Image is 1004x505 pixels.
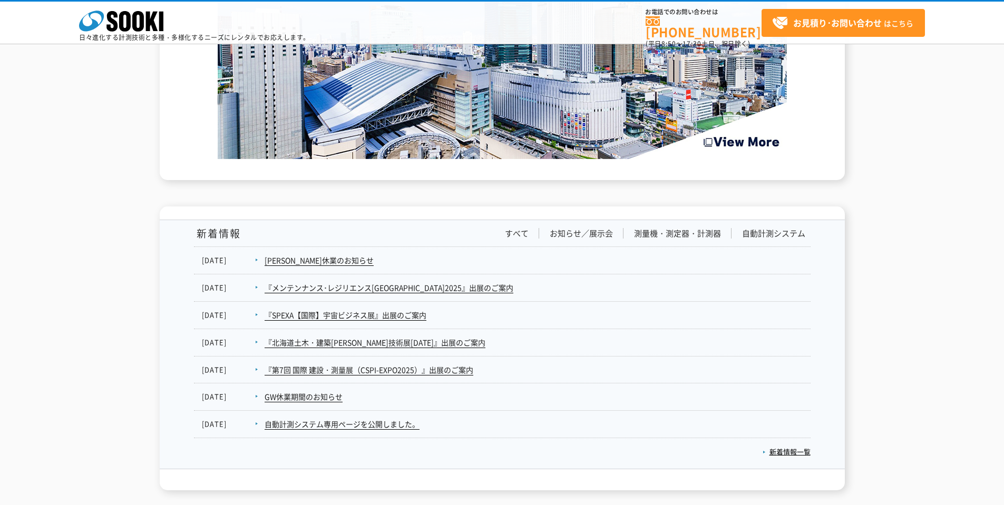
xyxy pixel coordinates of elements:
span: はこちら [772,15,913,31]
a: [PERSON_NAME]休業のお知らせ [265,255,374,266]
a: 『メンテンナンス･レジリエンス[GEOGRAPHIC_DATA]2025』出展のご案内 [265,282,513,293]
span: (平日 ～ 土日、祝日除く) [646,39,750,48]
dt: [DATE] [202,391,249,402]
a: [PHONE_NUMBER] [646,16,762,38]
span: 17:30 [683,39,701,48]
dt: [DATE] [202,337,249,348]
strong: お見積り･お問い合わせ [793,16,882,29]
a: 測量機・測定器・計測器 [634,228,721,239]
a: お知らせ／展示会 [550,228,613,239]
a: 自動計測システム専用ページを公開しました。 [265,419,420,430]
a: 『第7回 国際 建設・測量展（CSPI-EXPO2025）』出展のご案内 [265,364,473,375]
a: 『北海道土木・建築[PERSON_NAME]技術展[DATE]』出展のご案内 [265,337,485,348]
span: 8:50 [661,39,676,48]
a: すべて [505,228,529,239]
dt: [DATE] [202,364,249,375]
a: GW休業期間のお知らせ [265,391,343,402]
dt: [DATE] [202,255,249,266]
dt: [DATE] [202,419,249,430]
a: Create the Future [218,148,787,158]
a: お見積り･お問い合わせはこちら [762,9,925,37]
a: 新着情報一覧 [763,447,811,457]
a: 自動計測システム [742,228,805,239]
span: お電話でのお問い合わせは [646,9,762,15]
a: 『SPEXA【国際】宇宙ビジネス展』出展のご案内 [265,310,426,321]
dt: [DATE] [202,310,249,321]
dt: [DATE] [202,282,249,293]
p: 日々進化する計測技術と多種・多様化するニーズにレンタルでお応えします。 [79,34,310,41]
h1: 新着情報 [194,228,241,239]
